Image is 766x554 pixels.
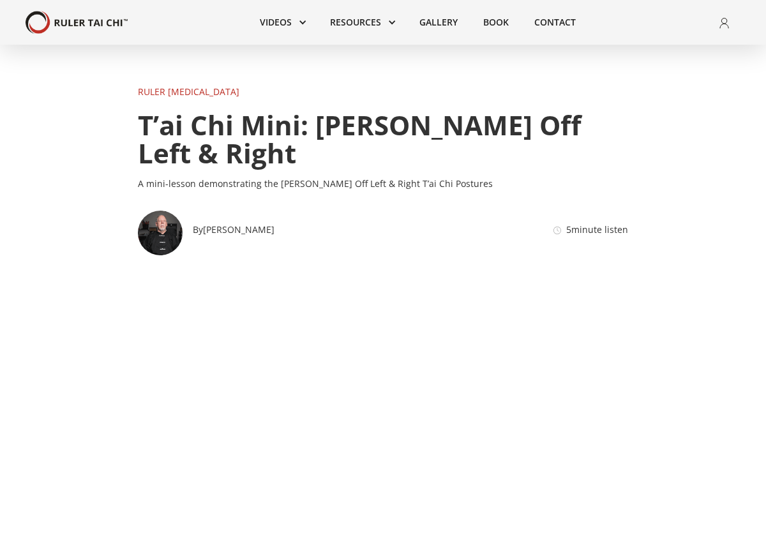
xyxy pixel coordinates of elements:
a: Contact [522,8,589,36]
p: A mini-lesson demonstrating the [PERSON_NAME] Off Left & Right T’ai Chi Postures [138,177,628,190]
a: [PERSON_NAME] [203,223,274,243]
iframe: Vimeo embed [138,276,628,551]
p: By [193,223,203,236]
div: Resources [317,8,407,36]
h1: T’ai Chi Mini: [PERSON_NAME] Off Left & Right [138,111,628,167]
div: Videos [247,8,317,36]
a: Book [470,8,522,36]
p: 5 [566,223,571,236]
p: Ruler [MEDICAL_DATA] [138,86,628,98]
a: Gallery [407,8,470,36]
img: Your Brand Name [26,11,128,34]
p: minute listen [571,223,628,236]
